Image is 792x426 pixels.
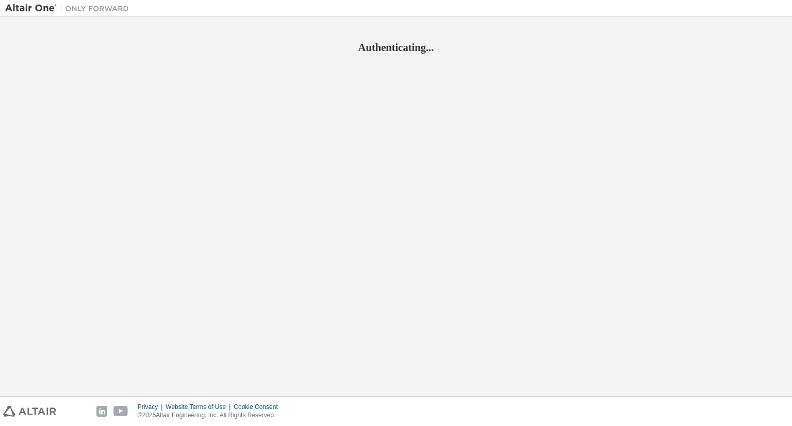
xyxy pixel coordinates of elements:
img: youtube.svg [113,406,128,417]
div: Privacy [138,403,166,411]
p: © 2025 Altair Engineering, Inc. All Rights Reserved. [138,411,284,420]
img: Altair One [5,3,134,13]
div: Website Terms of Use [166,403,234,411]
img: altair_logo.svg [3,406,56,417]
h2: Authenticating... [5,41,787,54]
div: Cookie Consent [234,403,284,411]
img: linkedin.svg [96,406,107,417]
